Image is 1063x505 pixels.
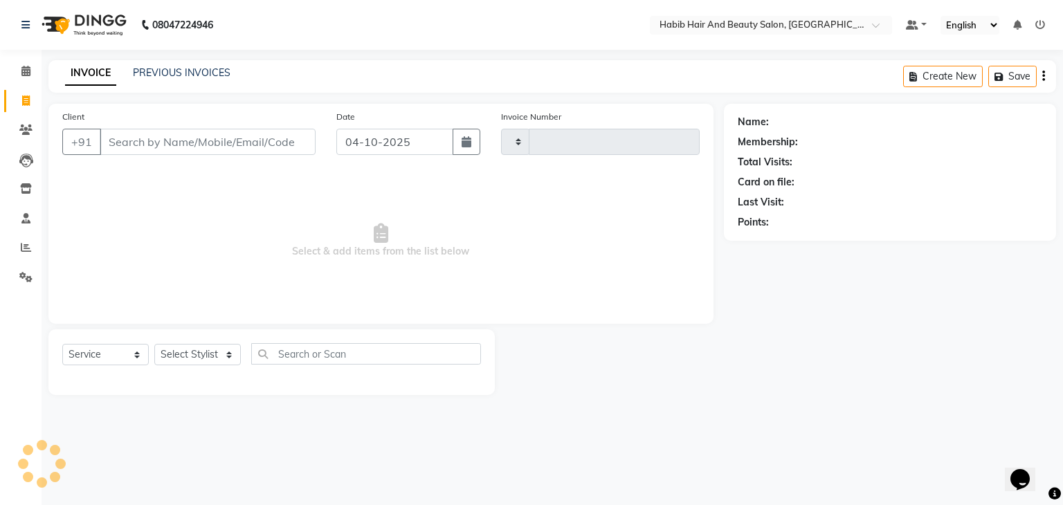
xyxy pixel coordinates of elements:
[738,215,769,230] div: Points:
[251,343,481,365] input: Search or Scan
[738,115,769,129] div: Name:
[62,111,84,123] label: Client
[738,175,794,190] div: Card on file:
[65,61,116,86] a: INVOICE
[1005,450,1049,491] iframe: chat widget
[62,172,700,310] span: Select & add items from the list below
[152,6,213,44] b: 08047224946
[903,66,983,87] button: Create New
[62,129,101,155] button: +91
[738,195,784,210] div: Last Visit:
[133,66,230,79] a: PREVIOUS INVOICES
[738,155,792,169] div: Total Visits:
[501,111,561,123] label: Invoice Number
[100,129,316,155] input: Search by Name/Mobile/Email/Code
[988,66,1037,87] button: Save
[35,6,130,44] img: logo
[738,135,798,149] div: Membership:
[336,111,355,123] label: Date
